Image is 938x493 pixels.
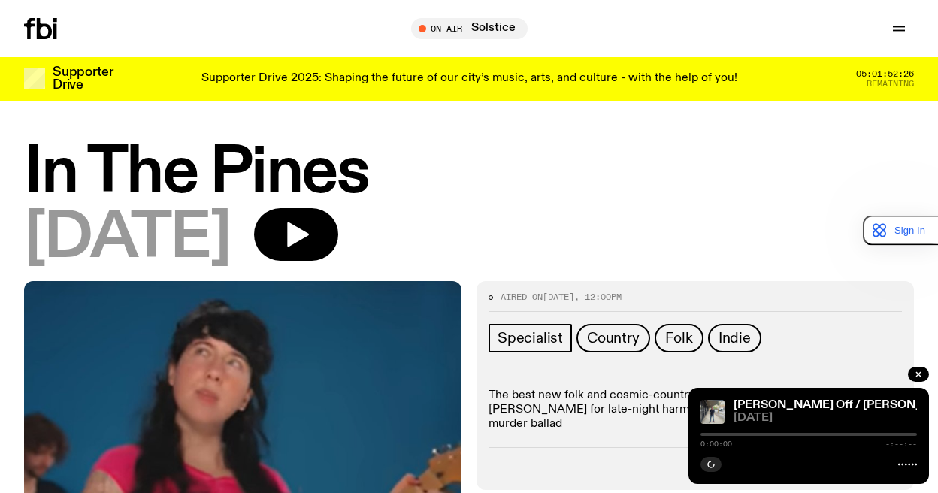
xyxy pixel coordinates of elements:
[24,208,230,269] span: [DATE]
[708,324,761,352] a: Indie
[587,330,640,346] span: Country
[665,330,693,346] span: Folk
[700,440,732,448] span: 0:00:00
[856,70,914,78] span: 05:01:52:26
[53,66,113,92] h3: Supporter Drive
[734,413,917,424] span: [DATE]
[489,324,572,352] a: Specialist
[719,330,751,346] span: Indie
[574,291,622,303] span: , 12:00pm
[867,80,914,88] span: Remaining
[24,143,914,204] h1: In The Pines
[489,389,902,432] p: The best new folk and cosmic-country, plus an old fave or two. [PERSON_NAME] for late-night harmo...
[411,18,528,39] button: On AirSolstice
[700,400,725,424] img: Charlie Owen standing in front of the fbi radio station
[501,291,543,303] span: Aired on
[655,324,703,352] a: Folk
[498,330,563,346] span: Specialist
[576,324,650,352] a: Country
[885,440,917,448] span: -:--:--
[201,72,737,86] p: Supporter Drive 2025: Shaping the future of our city’s music, arts, and culture - with the help o...
[543,291,574,303] span: [DATE]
